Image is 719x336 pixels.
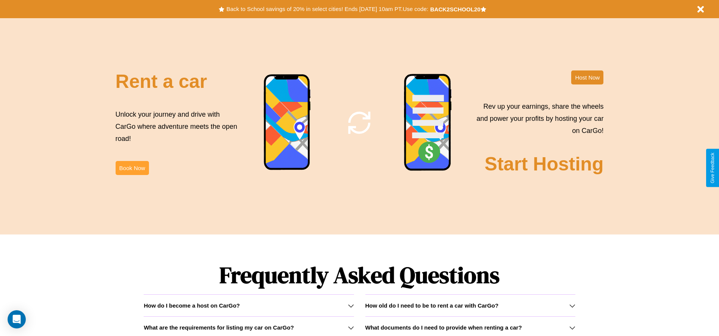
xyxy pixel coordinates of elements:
[404,73,452,172] img: phone
[116,108,240,145] p: Unlock your journey and drive with CarGo where adventure meets the open road!
[224,4,430,14] button: Back to School savings of 20% in select cities! Ends [DATE] 10am PT.Use code:
[263,74,311,171] img: phone
[365,324,522,331] h3: What documents do I need to provide when renting a car?
[485,153,604,175] h2: Start Hosting
[365,302,499,309] h3: How old do I need to be to rent a car with CarGo?
[8,310,26,328] div: Open Intercom Messenger
[144,302,240,309] h3: How do I become a host on CarGo?
[144,256,575,294] h1: Frequently Asked Questions
[144,324,294,331] h3: What are the requirements for listing my car on CarGo?
[472,100,603,137] p: Rev up your earnings, share the wheels and power your profits by hosting your car on CarGo!
[116,70,207,92] h2: Rent a car
[571,70,603,84] button: Host Now
[710,153,715,183] div: Give Feedback
[116,161,149,175] button: Book Now
[430,6,481,13] b: BACK2SCHOOL20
